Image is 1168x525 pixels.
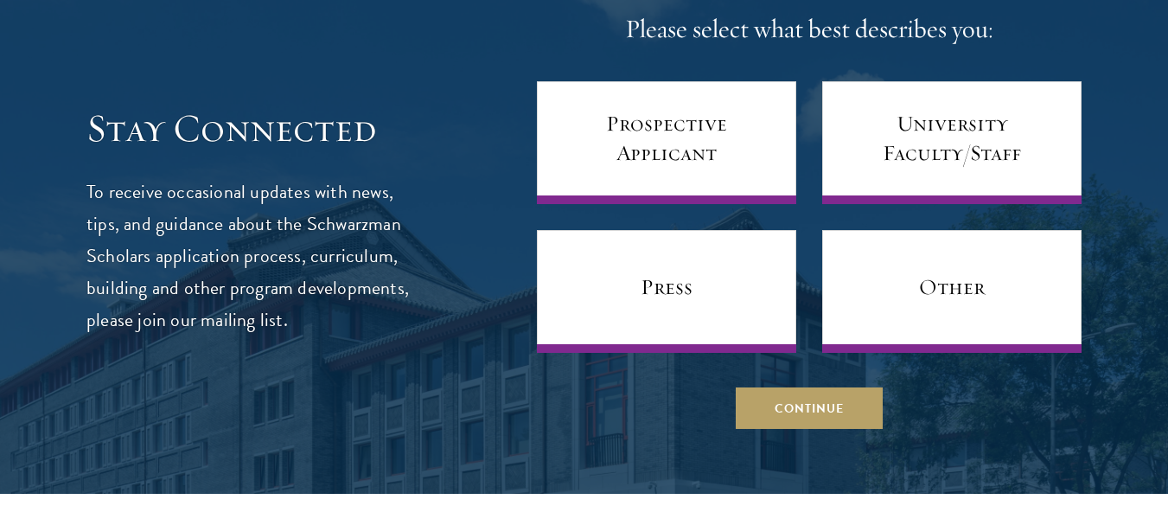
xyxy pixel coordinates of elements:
[736,387,883,429] button: Continue
[86,105,411,153] h3: Stay Connected
[537,230,796,353] a: Press
[537,81,796,204] a: Prospective Applicant
[822,81,1082,204] a: University Faculty/Staff
[822,230,1082,353] a: Other
[537,12,1082,47] h4: Please select what best describes you:
[86,176,411,336] p: To receive occasional updates with news, tips, and guidance about the Schwarzman Scholars applica...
